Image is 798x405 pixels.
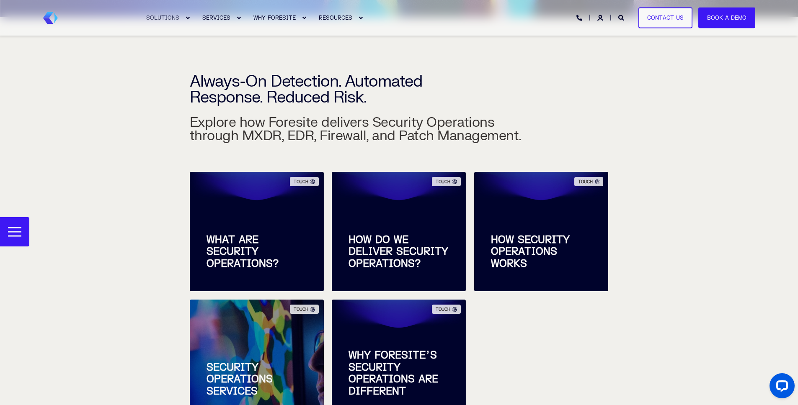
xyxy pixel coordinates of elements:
[638,7,692,28] a: Contact Us
[289,305,318,314] div: TOUCH
[618,14,626,21] a: Open Search
[43,12,58,24] img: Foresite brand mark, a hexagon shape of blues with a directional arrow to the right hand side
[236,15,241,21] div: Expand SERVICES
[43,12,58,24] a: Back to Home
[763,370,798,405] iframe: LiveChat chat widget
[319,14,352,21] span: RESOURCES
[289,177,318,186] div: TOUCH
[597,14,605,21] a: Login
[432,305,461,314] div: TOUCH
[185,15,190,21] div: Expand SOLUTIONS
[358,15,363,21] div: Expand RESOURCES
[302,15,307,21] div: Expand WHY FORESITE
[432,177,461,186] div: TOUCH
[698,7,755,28] a: Book a Demo
[190,57,525,143] h3: Explore how Foresite delivers Security Operations through MXDR, EDR, Firewall, and Patch Management.
[253,14,296,21] span: WHY FORESITE
[574,177,603,186] div: TOUCH
[146,14,179,21] span: SOLUTIONS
